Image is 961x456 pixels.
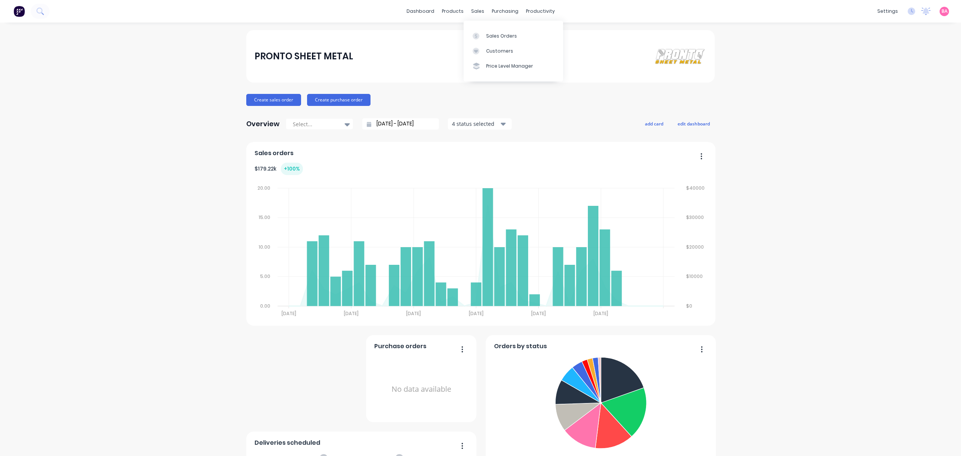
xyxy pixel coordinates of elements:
div: Overview [246,116,280,131]
button: Create sales order [246,94,301,106]
tspan: $30000 [687,214,704,220]
div: Customers [486,48,513,54]
span: Purchase orders [374,342,426,351]
tspan: $40000 [687,185,705,191]
div: products [438,6,467,17]
div: settings [874,6,902,17]
tspan: 15.00 [258,214,270,220]
tspan: [DATE] [344,310,358,317]
span: BA [941,8,947,15]
img: PRONTO SHEET METAL [654,48,706,65]
div: purchasing [488,6,522,17]
div: No data available [374,354,468,425]
button: edit dashboard [673,119,715,128]
a: Price Level Manager [464,59,563,74]
div: 4 status selected [452,120,499,128]
div: sales [467,6,488,17]
span: Sales orders [255,149,294,158]
tspan: [DATE] [281,310,296,317]
div: Price Level Manager [486,63,533,69]
span: Orders by status [494,342,547,351]
img: Factory [14,6,25,17]
tspan: 0.00 [260,303,270,309]
tspan: 10.00 [258,244,270,250]
tspan: $0 [687,303,693,309]
tspan: $20000 [687,244,704,250]
a: dashboard [403,6,438,17]
tspan: $10000 [687,273,703,280]
tspan: [DATE] [469,310,484,317]
button: 4 status selected [448,118,512,130]
div: + 100 % [281,163,303,175]
span: Deliveries scheduled [255,438,320,447]
a: Sales Orders [464,28,563,43]
div: Sales Orders [486,33,517,39]
button: Create purchase order [307,94,371,106]
tspan: 20.00 [257,185,270,191]
tspan: [DATE] [407,310,421,317]
a: Customers [464,44,563,59]
tspan: 5.00 [260,273,270,280]
div: $ 179.22k [255,163,303,175]
tspan: [DATE] [532,310,546,317]
tspan: [DATE] [594,310,609,317]
div: PRONTO SHEET METAL [255,49,353,64]
div: productivity [522,6,559,17]
button: add card [640,119,668,128]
